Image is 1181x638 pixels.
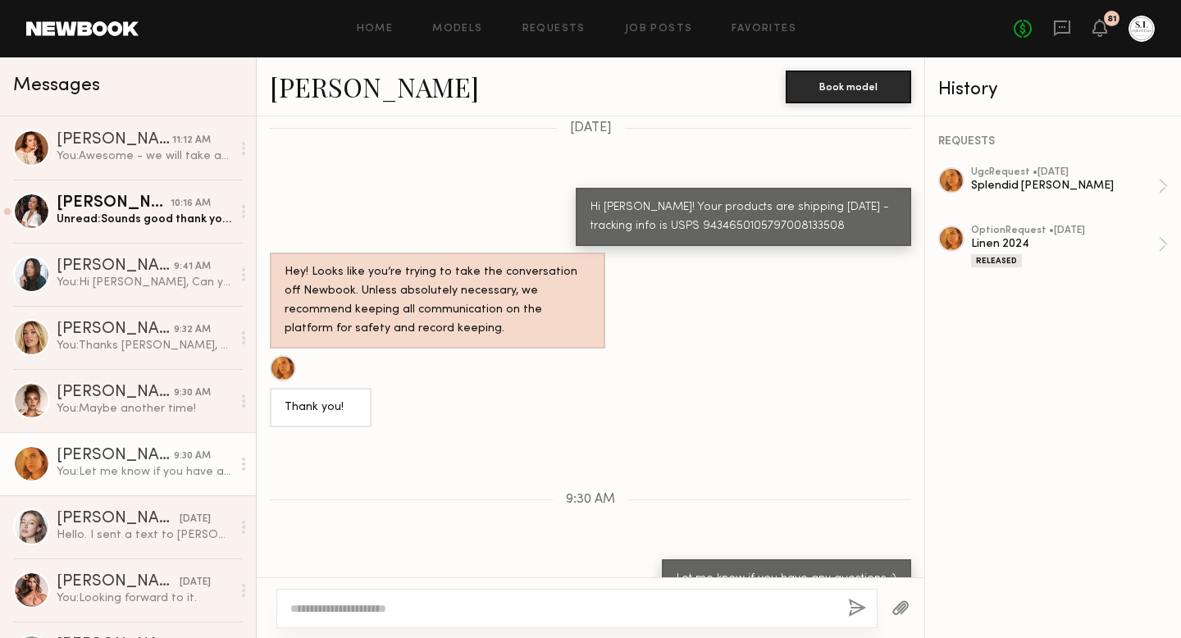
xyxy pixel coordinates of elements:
[971,226,1168,267] a: optionRequest •[DATE]Linen 2024Released
[174,322,211,338] div: 9:32 AM
[285,263,590,339] div: Hey! Looks like you’re trying to take the conversation off Newbook. Unless absolutely necessary, ...
[432,24,482,34] a: Models
[174,259,211,275] div: 9:41 AM
[172,133,211,148] div: 11:12 AM
[1107,15,1117,24] div: 81
[57,464,231,480] div: You: Let me know if you have any questions :)
[625,24,693,34] a: Job Posts
[971,178,1158,194] div: Splendid [PERSON_NAME]
[57,448,174,464] div: [PERSON_NAME]
[938,136,1168,148] div: REQUESTS
[971,254,1022,267] div: Released
[570,121,612,135] span: [DATE]
[285,399,357,417] div: Thank you!
[938,80,1168,99] div: History
[522,24,586,34] a: Requests
[786,79,911,93] a: Book model
[57,258,174,275] div: [PERSON_NAME]
[971,236,1158,252] div: Linen 2024
[270,69,479,104] a: [PERSON_NAME]
[57,132,172,148] div: [PERSON_NAME]
[732,24,796,34] a: Favorites
[971,167,1158,178] div: ugc Request • [DATE]
[357,24,394,34] a: Home
[57,527,231,543] div: Hello. I sent a text to [PERSON_NAME], I believe. But wanted to send this message here in case yo...
[57,321,174,338] div: [PERSON_NAME]
[786,71,911,103] button: Book model
[174,385,211,401] div: 9:30 AM
[180,512,211,527] div: [DATE]
[677,570,896,589] div: Let me know if you have any questions :)
[180,575,211,590] div: [DATE]
[13,76,100,95] span: Messages
[57,275,231,290] div: You: Hi [PERSON_NAME], Can you send me a quick picture of yourself where we can see your ears. We...
[57,590,231,606] div: You: Looking forward to it.
[57,511,180,527] div: [PERSON_NAME]
[57,385,174,401] div: [PERSON_NAME]
[971,226,1158,236] div: option Request • [DATE]
[57,401,231,417] div: You: Maybe another time!
[174,449,211,464] div: 9:30 AM
[57,148,231,164] div: You: Awesome - we will take a look. Appreciate it, Ava!
[971,167,1168,205] a: ugcRequest •[DATE]Splendid [PERSON_NAME]
[57,574,180,590] div: [PERSON_NAME]
[57,195,171,212] div: [PERSON_NAME]
[171,196,211,212] div: 10:16 AM
[590,198,896,236] div: Hi [PERSON_NAME]! Your products are shipping [DATE] - tracking info is USPS 9434650105797008133508
[566,493,615,507] span: 9:30 AM
[57,338,231,353] div: You: Thanks [PERSON_NAME], Maybe another time!
[57,212,231,227] div: Unread: Sounds good thank you!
